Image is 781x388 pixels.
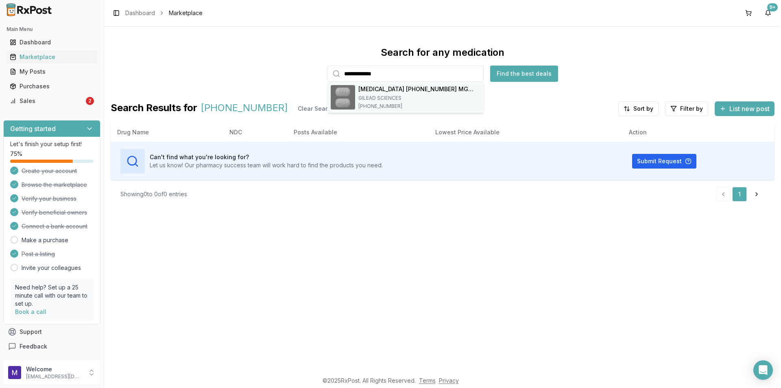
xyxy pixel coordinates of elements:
[3,50,100,64] button: Marketplace
[732,187,747,202] a: 1
[716,187,765,202] nav: pagination
[287,123,429,142] th: Posts Available
[3,339,100,354] button: Feedback
[201,101,288,116] span: [PHONE_NUMBER]
[10,124,56,134] h3: Getting started
[419,377,436,384] a: Terms
[7,26,97,33] h2: Main Menu
[632,154,696,169] button: Submit Request
[125,9,203,17] nav: breadcrumb
[223,123,287,142] th: NDC
[291,101,341,116] button: Clear Search
[10,38,94,46] div: Dashboard
[3,36,100,49] button: Dashboard
[86,97,94,105] div: 2
[358,85,480,93] h4: [MEDICAL_DATA] [PHONE_NUMBER] MG TABS
[633,105,653,113] span: Sort by
[22,264,81,272] a: Invite your colleagues
[7,94,97,108] a: Sales2
[10,82,94,90] div: Purchases
[618,101,659,116] button: Sort by
[8,366,21,379] img: User avatar
[15,283,89,308] p: Need help? Set up a 25 minute call with our team to set up.
[3,3,55,16] img: RxPost Logo
[327,82,484,113] button: Odefsey 200-25-25 MG TABS[MEDICAL_DATA] [PHONE_NUMBER] MG TABSGILEAD SCIENCES[PHONE_NUMBER]
[26,365,83,373] p: Welcome
[748,187,765,202] a: Go to next page
[10,140,94,148] p: Let's finish your setup first!
[22,250,55,258] span: Post a listing
[715,101,774,116] button: List new post
[125,9,155,17] a: Dashboard
[7,35,97,50] a: Dashboard
[331,85,355,110] img: Odefsey 200-25-25 MG TABS
[22,181,87,189] span: Browse the marketplace
[111,101,197,116] span: Search Results for
[7,50,97,64] a: Marketplace
[767,3,778,11] div: 9+
[3,324,100,339] button: Support
[150,161,383,169] p: Let us know! Our pharmacy success team will work hard to find the products you need.
[729,104,770,114] span: List new post
[753,360,773,380] div: Open Intercom Messenger
[22,208,87,217] span: Verify beneficial owners
[20,342,47,351] span: Feedback
[7,64,97,79] a: My Posts
[358,103,480,110] span: [PHONE_NUMBER]
[3,65,100,78] button: My Posts
[120,190,187,198] div: Showing 0 to 0 of 0 entries
[358,95,480,101] p: GILEAD SCIENCES
[10,97,84,105] div: Sales
[22,167,77,175] span: Create your account
[10,150,22,158] span: 75 %
[10,53,94,61] div: Marketplace
[3,94,100,107] button: Sales2
[3,80,100,93] button: Purchases
[490,66,558,82] button: Find the best deals
[622,123,774,142] th: Action
[150,153,383,161] h3: Can't find what you're looking for?
[22,222,87,230] span: Connect a bank account
[111,123,223,142] th: Drug Name
[761,7,774,20] button: 9+
[381,46,504,59] div: Search for any medication
[439,377,459,384] a: Privacy
[7,79,97,94] a: Purchases
[15,308,46,315] a: Book a call
[169,9,203,17] span: Marketplace
[665,101,708,116] button: Filter by
[680,105,703,113] span: Filter by
[22,236,68,244] a: Make a purchase
[10,68,94,76] div: My Posts
[26,373,83,380] p: [EMAIL_ADDRESS][DOMAIN_NAME]
[22,195,76,203] span: Verify your business
[429,123,622,142] th: Lowest Price Available
[715,105,774,114] a: List new post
